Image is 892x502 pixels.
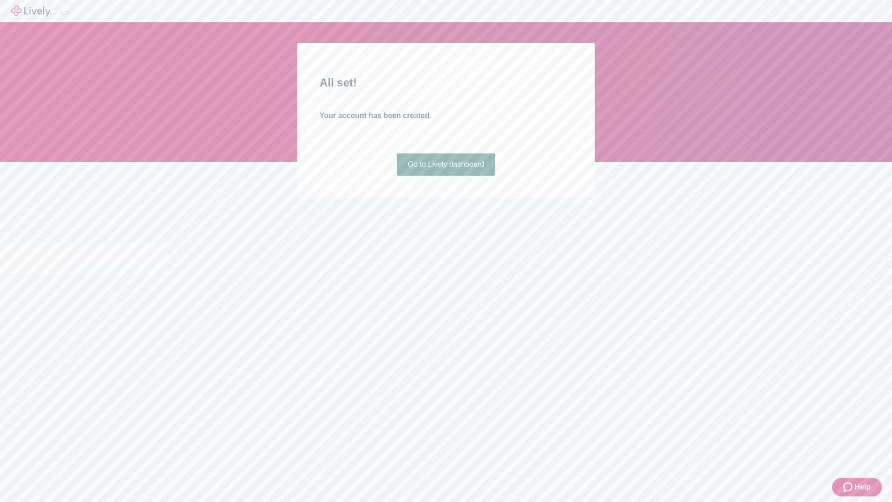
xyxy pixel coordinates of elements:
[854,482,871,493] span: Help
[397,153,496,176] a: Go to Lively dashboard
[320,74,572,91] h2: All set!
[320,110,572,121] h4: Your account has been created.
[61,12,69,14] button: Log out
[11,6,50,17] img: Lively
[832,478,882,496] button: Zendesk support iconHelp
[843,482,854,493] svg: Zendesk support icon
